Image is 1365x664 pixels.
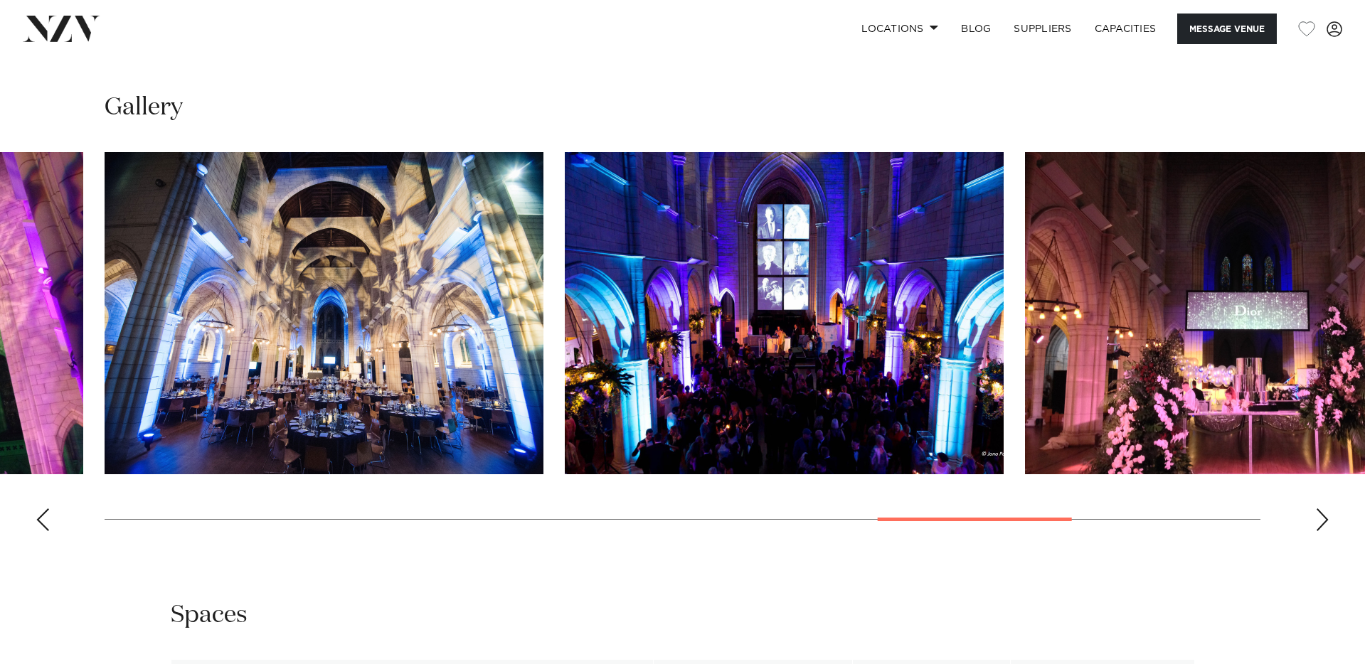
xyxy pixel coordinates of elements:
[105,152,543,474] swiper-slide: 11 / 15
[950,14,1002,44] a: BLOG
[105,92,183,124] h2: Gallery
[850,14,950,44] a: Locations
[1177,14,1277,44] button: Message Venue
[1083,14,1168,44] a: Capacities
[171,599,248,631] h2: Spaces
[23,16,100,41] img: nzv-logo.png
[1002,14,1083,44] a: SUPPLIERS
[565,152,1004,474] swiper-slide: 12 / 15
